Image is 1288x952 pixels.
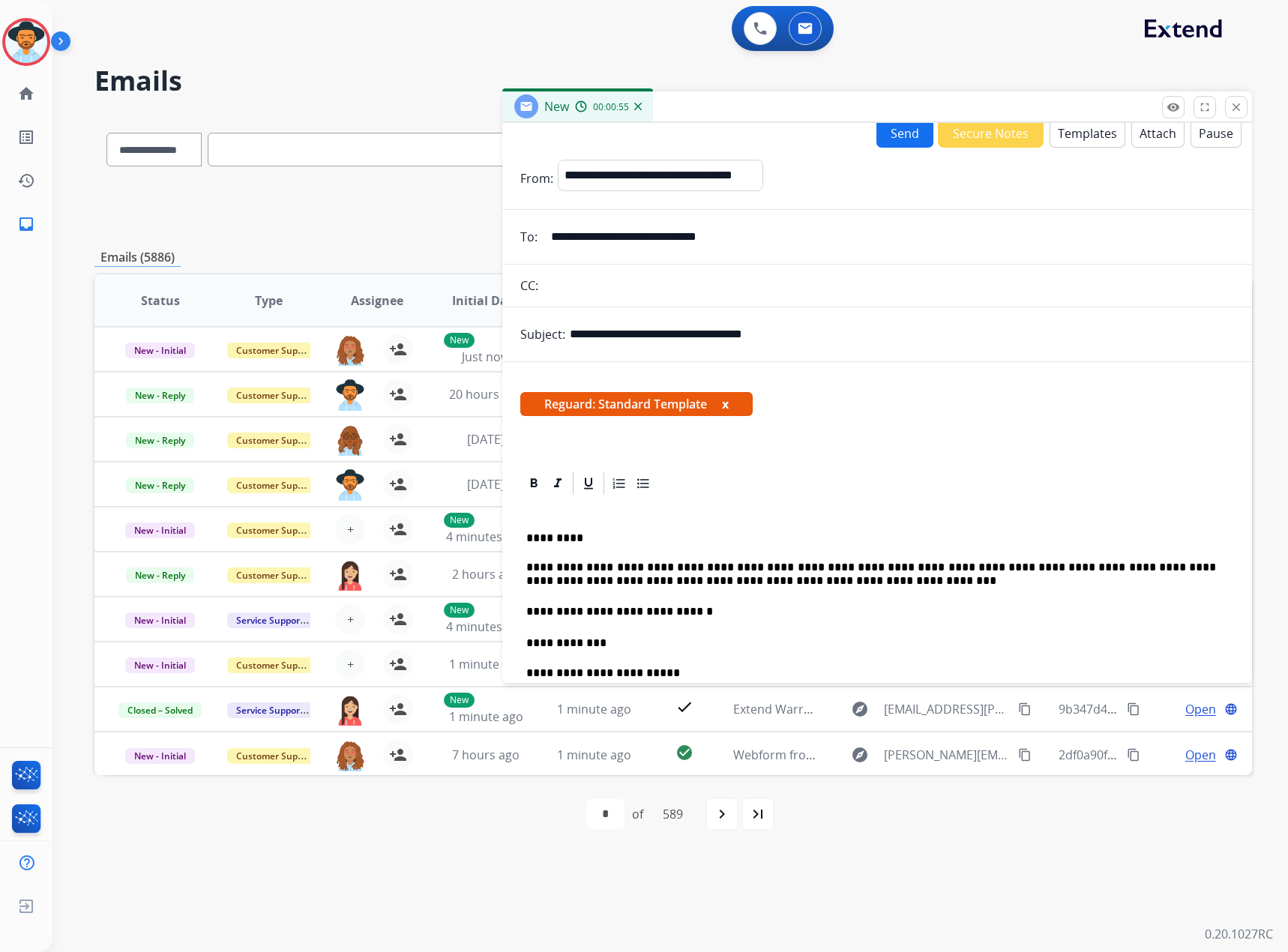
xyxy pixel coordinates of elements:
p: Emails (5886) [94,248,181,267]
span: Customer Support [227,343,325,358]
p: To: [520,228,538,246]
mat-icon: close [1230,100,1243,114]
mat-icon: person_add [389,430,407,448]
mat-icon: person_add [389,610,407,628]
mat-icon: inbox [17,215,35,233]
span: Initial Date [452,292,520,310]
span: 1 minute ago [557,701,631,717]
button: + [335,604,365,634]
span: 7 hours ago [452,747,520,763]
p: 0.20.1027RC [1205,925,1273,943]
button: Templates [1050,118,1125,148]
mat-icon: home [17,85,35,103]
button: Attach [1131,118,1185,148]
p: New [444,333,475,348]
mat-icon: history [17,172,35,190]
mat-icon: check [675,698,693,716]
mat-icon: person_add [389,565,407,583]
img: agent-avatar [335,379,365,411]
span: 20 hours ago [449,386,523,403]
span: 00:00:55 [593,101,629,113]
span: 1 minute ago [557,747,631,763]
button: Send [876,118,933,148]
mat-icon: content_copy [1127,702,1140,716]
span: [EMAIL_ADDRESS][PERSON_NAME][DOMAIN_NAME] [884,700,1011,718]
button: Pause [1191,118,1242,148]
img: agent-avatar [335,424,365,456]
span: New [544,98,569,115]
img: agent-avatar [335,334,365,366]
span: Customer Support [227,748,325,764]
span: + [347,610,354,628]
span: Customer Support [227,567,325,583]
span: + [347,520,354,538]
mat-icon: person_add [389,385,407,403]
mat-icon: content_copy [1018,748,1032,762]
h2: Emails [94,66,1252,96]
img: agent-avatar [335,694,365,726]
span: New - Initial [125,657,195,673]
span: New - Reply [126,477,194,493]
span: Customer Support [227,433,325,448]
p: New [444,693,475,708]
span: New - Reply [126,433,194,448]
mat-icon: content_copy [1018,702,1032,716]
mat-icon: person_add [389,700,407,718]
span: Reguard: Standard Template [520,392,753,416]
mat-icon: navigate_next [713,805,731,823]
span: [DATE] [467,476,505,492]
div: 589 [651,799,695,829]
span: Status [141,292,180,310]
span: New - Reply [126,388,194,403]
mat-icon: person_add [389,746,407,764]
mat-icon: explore [851,746,869,764]
div: of [632,805,643,823]
div: Bold [523,472,545,495]
img: agent-avatar [335,559,365,591]
span: Extend Warranty Claim 4d89fec9-4d74-473d-abb4-19443446da83 [733,701,1098,717]
span: Service Support [227,612,313,628]
div: Ordered List [608,472,631,495]
span: Open [1185,700,1216,718]
span: Customer Support [227,522,325,538]
span: New - Reply [126,567,194,583]
mat-icon: language [1224,702,1238,716]
span: Service Support [227,702,313,718]
span: New - Initial [125,343,195,358]
span: Closed – Solved [118,702,202,718]
p: New [444,513,475,528]
button: + [335,514,365,544]
span: Open [1185,746,1216,764]
mat-icon: content_copy [1127,748,1140,762]
mat-icon: list_alt [17,128,35,146]
span: 2 hours ago [452,566,520,582]
img: agent-avatar [335,740,365,771]
mat-icon: language [1224,748,1238,762]
p: New [444,603,475,618]
button: x [722,395,729,413]
span: [PERSON_NAME][EMAIL_ADDRESS][PERSON_NAME][DOMAIN_NAME] [884,746,1011,764]
div: Bullet List [632,472,654,495]
span: Type [255,292,283,310]
mat-icon: fullscreen [1198,100,1212,114]
p: Subject: [520,325,565,343]
mat-icon: person_add [389,340,407,358]
mat-icon: person_add [389,475,407,493]
button: + [335,649,365,679]
span: Customer Support [227,388,325,403]
span: 1 minute ago [449,656,523,672]
span: New - Initial [125,612,195,628]
mat-icon: last_page [749,805,767,823]
mat-icon: person_add [389,520,407,538]
div: Underline [577,472,600,495]
span: 4 minutes ago [446,618,526,635]
span: 1 minute ago [449,708,523,725]
span: Assignee [351,292,403,310]
span: 2df0a90f-eb35-4720-ad47-1a08aa3018bc [1059,747,1286,763]
span: Webform from [PERSON_NAME][EMAIL_ADDRESS][PERSON_NAME][DOMAIN_NAME] on [DATE] [733,747,1259,763]
mat-icon: check_circle [675,744,693,762]
span: New - Initial [125,748,195,764]
span: Just now [462,349,510,365]
span: [DATE] [467,431,505,448]
img: avatar [5,21,47,63]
